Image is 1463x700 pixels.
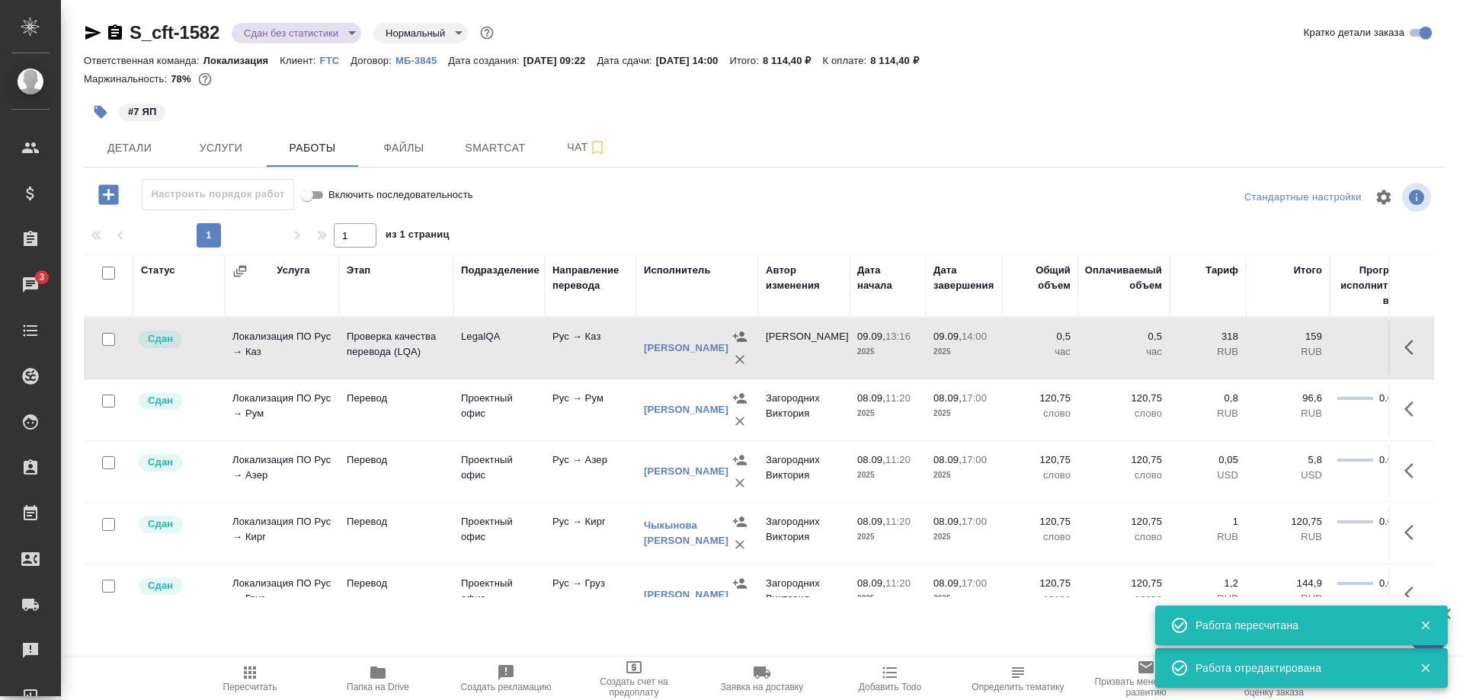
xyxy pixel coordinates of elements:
button: Здесь прячутся важные кнопки [1395,514,1432,551]
td: Загородних Виктория [758,383,850,436]
td: Рус → Груз [545,568,636,622]
button: Доп статусы указывают на важность/срочность заказа [477,23,497,43]
button: Здесь прячутся важные кнопки [1395,329,1432,366]
span: Кратко детали заказа [1304,25,1404,40]
td: Загородних Виктория [758,568,850,622]
td: Локализация ПО Рус → Груз [225,568,339,622]
div: Сдан без статистики [373,23,468,43]
p: 96,6 [1253,391,1322,406]
div: split button [1241,186,1365,209]
td: [PERSON_NAME] [758,321,850,375]
p: Дата сдачи: [597,55,655,66]
p: Перевод [347,391,446,406]
button: Закрыть [1410,661,1441,675]
span: Услуги [184,139,258,158]
p: FTC [320,55,351,66]
button: Здесь прячутся важные кнопки [1395,452,1432,489]
p: Сдан [148,455,173,470]
p: 08.09, [857,454,885,465]
p: Сдан [148,516,173,532]
div: Сдан без статистики [232,23,361,43]
button: Нормальный [381,27,450,40]
button: Удалить [728,348,751,371]
span: Включить последовательность [328,187,473,203]
button: Удалить [728,471,751,494]
button: Назначить [728,449,751,471]
p: Перевод [347,514,446,529]
p: RUB [1253,591,1322,606]
p: 2025 [857,406,918,421]
p: RUB [1177,529,1238,545]
a: 3 [4,266,57,304]
div: Итого [1294,263,1322,278]
button: 1016.33 RUB; 5.80 USD; [195,69,215,89]
p: 120,75 [1086,452,1162,468]
div: Работа отредактирована [1196,660,1397,676]
p: 17:00 [962,392,987,404]
p: Договор: [351,55,395,66]
p: 17:00 [962,577,987,589]
span: Файлы [367,139,440,158]
button: Добавить тэг [84,95,117,129]
p: 2025 [857,468,918,483]
div: 0.00% [1379,391,1406,406]
p: RUB [1177,344,1238,360]
button: Удалить [728,595,751,618]
p: 08.09, [933,392,962,404]
p: 2025 [933,406,994,421]
div: Прогресс исполнителя в SC [1337,263,1406,308]
p: слово [1010,529,1071,545]
span: Посмотреть информацию [1402,183,1434,212]
p: RUB [1177,406,1238,421]
span: Чат [550,138,623,157]
button: Назначить [728,325,751,348]
a: [PERSON_NAME] [644,465,728,477]
p: 8 114,40 ₽ [763,55,823,66]
p: 120,75 [1086,576,1162,591]
span: 7 ЯП [117,104,167,117]
p: 159 [1253,329,1322,344]
span: Детали [93,139,166,158]
td: Локализация ПО Рус → Рум [225,383,339,436]
button: Назначить [728,572,751,595]
span: Smartcat [459,139,532,158]
p: 08.09, [933,454,962,465]
p: 120,75 [1010,514,1071,529]
div: Автор изменения [766,263,842,293]
p: [DATE] 09:22 [523,55,597,66]
div: Работа пересчитана [1196,618,1397,633]
div: Менеджер проверил работу исполнителя, передает ее на следующий этап [137,452,217,473]
p: К оплате: [822,55,870,66]
a: [PERSON_NAME] [644,404,728,415]
td: Загородних Виктория [758,507,850,560]
div: Дата начала [857,263,918,293]
p: слово [1086,468,1162,483]
td: Рус → Кирг [545,507,636,560]
div: Подразделение [461,263,539,278]
p: слово [1086,529,1162,545]
td: Локализация ПО Рус → Азер [225,445,339,498]
p: 2025 [857,344,918,360]
p: #7 ЯП [128,104,156,120]
button: Добавить работу [88,179,130,210]
p: 2025 [933,344,994,360]
div: Направление перевода [552,263,629,293]
p: час [1010,344,1071,360]
p: Итого: [729,55,762,66]
button: Здесь прячутся важные кнопки [1395,391,1432,427]
p: 0,05 [1177,452,1238,468]
p: Ответственная команда: [84,55,203,66]
p: 14:00 [962,331,987,342]
p: 0,5 [1010,329,1071,344]
p: 08.09, [933,577,962,589]
button: Скопировать ссылку [106,24,124,42]
div: Этап [347,263,370,278]
p: 08.09, [857,577,885,589]
td: Проектный офис [453,568,545,622]
p: 08.09, [857,516,885,527]
div: Услуга [277,263,309,278]
td: Рус → Азер [545,445,636,498]
p: Дата создания: [448,55,523,66]
p: 120,75 [1253,514,1322,529]
p: 11:20 [885,516,911,527]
